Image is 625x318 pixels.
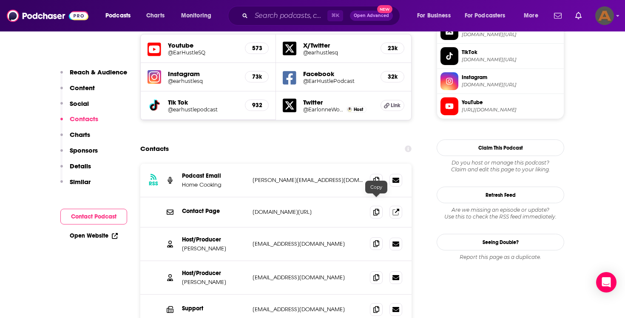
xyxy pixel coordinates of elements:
[253,176,363,184] p: [PERSON_NAME][EMAIL_ADDRESS][DOMAIN_NAME]
[354,107,363,112] span: Host
[60,68,127,84] button: Reach & Audience
[411,9,461,23] button: open menu
[70,232,118,239] a: Open Website
[365,181,387,193] div: Copy
[168,98,238,106] h5: Tik Tok
[388,73,397,80] h5: 32k
[253,240,363,247] p: [EMAIL_ADDRESS][DOMAIN_NAME]
[251,9,327,23] input: Search podcasts, credits, & more...
[253,208,363,216] p: [DOMAIN_NAME][URL]
[60,209,127,224] button: Contact Podcast
[60,178,91,193] button: Similar
[417,10,451,22] span: For Business
[462,107,560,113] span: https://www.youtube.com/@EarHustleSQ
[236,6,408,26] div: Search podcasts, credits, & more...
[354,14,389,18] span: Open Advanced
[462,57,560,63] span: tiktok.com/@earhustlepodcast
[437,234,564,250] a: Seeing Double?
[60,131,90,146] button: Charts
[70,84,95,92] p: Content
[350,11,393,21] button: Open AdvancedNew
[459,9,518,23] button: open menu
[168,78,238,84] a: @earhustlesq
[168,49,238,56] a: @EarHustleSQ
[70,99,89,108] p: Social
[175,9,222,23] button: open menu
[70,131,90,139] p: Charts
[252,45,261,52] h5: 573
[141,9,170,23] a: Charts
[182,270,246,277] p: Host/Producer
[70,162,91,170] p: Details
[437,207,564,220] div: Are we missing an episode or update? Use this to check the RSS feed immediately.
[440,47,560,65] a: TikTok[DOMAIN_NAME][URL]
[303,78,374,84] a: @EarHustlePodcast
[60,84,95,99] button: Content
[377,5,392,13] span: New
[462,74,560,81] span: Instagram
[70,68,127,76] p: Reach & Audience
[524,10,538,22] span: More
[253,306,363,313] p: [EMAIL_ADDRESS][DOMAIN_NAME]
[182,181,246,188] p: Home Cooking
[388,45,397,52] h5: 23k
[437,159,564,166] span: Do you host or manage this podcast?
[347,107,352,112] img: Earlonne Woods
[140,141,169,157] h2: Contacts
[168,70,238,78] h5: Instagram
[462,99,560,106] span: YouTube
[303,98,374,106] h5: Twitter
[303,41,374,49] h5: X/Twitter
[168,106,238,113] a: @earhustlepodcast
[60,146,98,162] button: Sponsors
[518,9,549,23] button: open menu
[462,82,560,88] span: instagram.com/earhustlesq
[303,106,344,113] a: @EarlonneWoods
[70,178,91,186] p: Similar
[595,6,614,25] span: Logged in as AinsleyShea
[465,10,506,22] span: For Podcasters
[148,70,161,84] img: iconImage
[437,139,564,156] button: Claim This Podcast
[437,159,564,173] div: Claim and edit this page to your liking.
[182,172,246,179] p: Podcast Email
[60,162,91,178] button: Details
[70,115,98,123] p: Contacts
[462,48,560,56] span: TikTok
[253,274,363,281] p: [EMAIL_ADDRESS][DOMAIN_NAME]
[60,99,89,115] button: Social
[462,31,560,38] span: twitter.com/earhustlesq
[182,236,246,243] p: Host/Producer
[70,146,98,154] p: Sponsors
[105,10,131,22] span: Podcasts
[181,10,211,22] span: Monitoring
[7,8,88,24] img: Podchaser - Follow, Share and Rate Podcasts
[182,305,246,312] p: Support
[595,6,614,25] img: User Profile
[437,254,564,261] div: Report this page as a duplicate.
[303,49,374,56] a: @earhustlesq
[572,9,585,23] a: Show notifications dropdown
[168,41,238,49] h5: Youtube
[182,278,246,286] p: [PERSON_NAME]
[595,6,614,25] button: Show profile menu
[440,72,560,90] a: Instagram[DOMAIN_NAME][URL]
[149,180,158,187] h3: RSS
[437,187,564,203] button: Refresh Feed
[596,272,616,292] div: Open Intercom Messenger
[182,207,246,215] p: Contact Page
[99,9,142,23] button: open menu
[551,9,565,23] a: Show notifications dropdown
[381,100,404,111] a: Link
[146,10,165,22] span: Charts
[303,70,374,78] h5: Facebook
[182,245,246,252] p: [PERSON_NAME]
[60,115,98,131] button: Contacts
